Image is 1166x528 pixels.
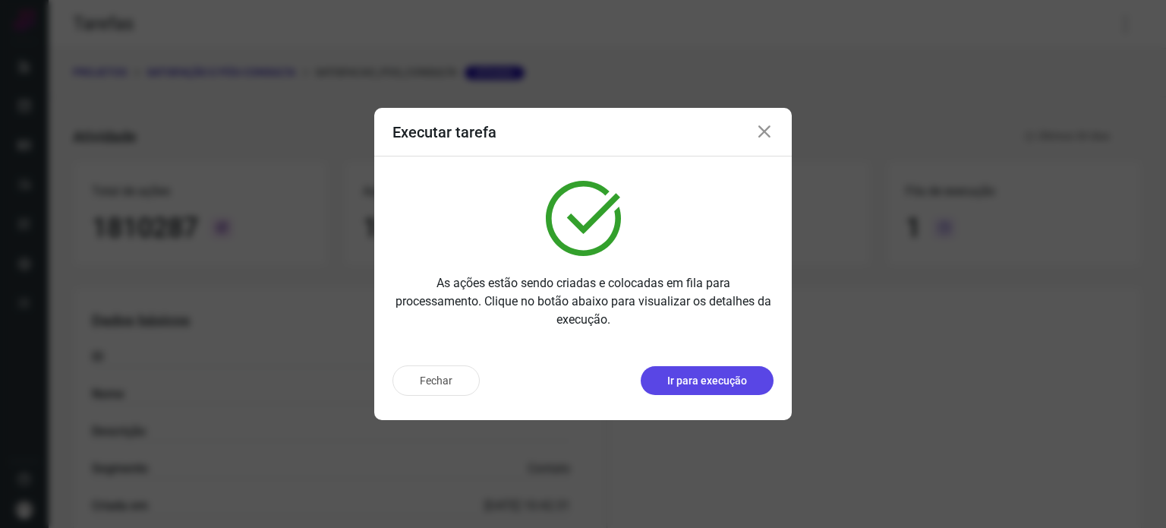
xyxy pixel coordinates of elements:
[546,181,621,256] img: verified.svg
[392,365,480,396] button: Fechar
[392,123,496,141] h3: Executar tarefa
[641,366,774,395] button: Ir para execução
[667,373,747,389] p: Ir para execução
[392,274,774,329] p: As ações estão sendo criadas e colocadas em fila para processamento. Clique no botão abaixo para ...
